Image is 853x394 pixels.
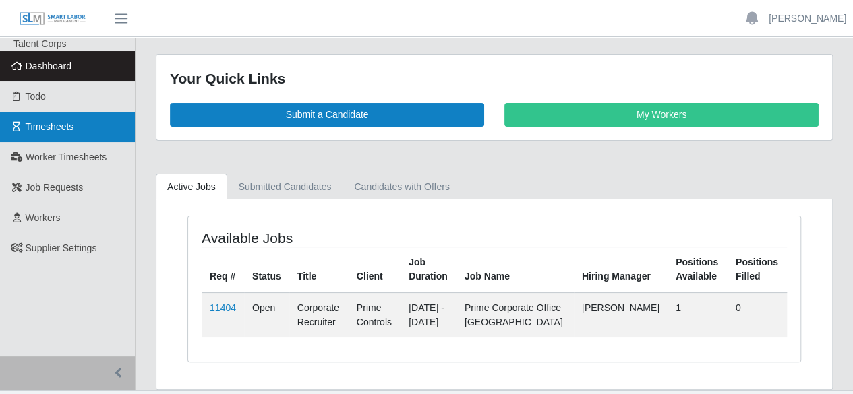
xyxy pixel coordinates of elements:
h4: Available Jobs [202,230,434,247]
a: 11404 [210,302,236,313]
th: Status [244,247,289,292]
span: Worker Timesheets [26,152,107,162]
td: [PERSON_NAME] [574,292,668,337]
th: Hiring Manager [574,247,668,292]
th: Positions Available [668,247,728,292]
a: Active Jobs [156,174,227,200]
th: Job Duration [401,247,457,292]
span: Dashboard [26,61,72,71]
span: Todo [26,91,46,102]
th: Req # [202,247,244,292]
th: Title [289,247,349,292]
span: Supplier Settings [26,242,97,253]
span: Timesheets [26,121,74,132]
a: Submitted Candidates [227,174,343,200]
a: My Workers [504,103,819,127]
td: Prime Corporate Office [GEOGRAPHIC_DATA] [457,292,574,337]
a: [PERSON_NAME] [769,11,846,26]
a: Submit a Candidate [170,103,484,127]
th: Positions Filled [728,247,787,292]
td: Open [244,292,289,337]
img: SLM Logo [19,11,86,26]
th: Job Name [457,247,574,292]
div: Your Quick Links [170,68,819,90]
span: Talent Corps [13,38,67,49]
a: Candidates with Offers [343,174,461,200]
span: Job Requests [26,182,84,193]
span: Workers [26,212,61,223]
td: Prime Controls [349,292,401,337]
td: 0 [728,292,787,337]
th: Client [349,247,401,292]
td: [DATE] - [DATE] [401,292,457,337]
td: 1 [668,292,728,337]
td: Corporate Recruiter [289,292,349,337]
